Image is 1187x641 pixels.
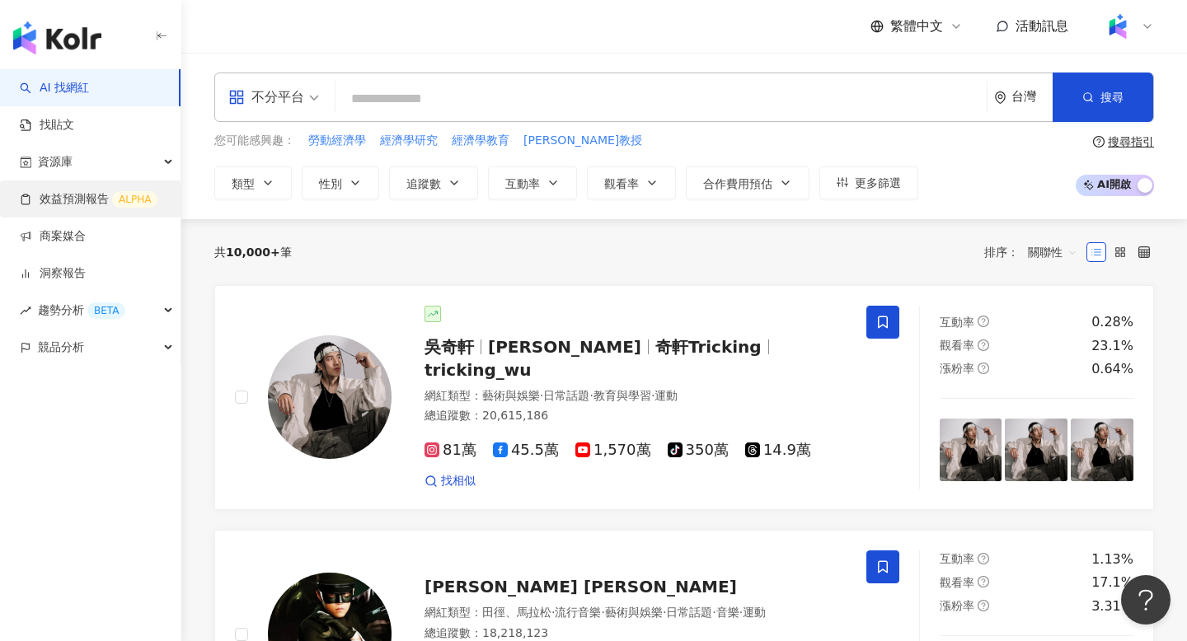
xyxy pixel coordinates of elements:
[38,329,84,366] span: 競品分析
[890,17,943,35] span: 繁體中文
[551,606,555,619] span: ·
[1093,136,1105,147] span: question-circle
[1121,575,1171,625] iframe: Help Scout Beacon - Open
[425,408,847,424] div: 總追蹤數 ： 20,615,186
[13,21,101,54] img: logo
[20,228,86,245] a: 商案媒合
[587,166,676,199] button: 觀看率
[555,606,601,619] span: 流行音樂
[482,606,551,619] span: 田徑、馬拉松
[589,389,593,402] span: ·
[268,335,392,459] img: KOL Avatar
[654,389,678,402] span: 運動
[389,166,478,199] button: 追蹤數
[523,132,643,150] button: [PERSON_NAME]教授
[855,176,901,189] span: 更多篩選
[978,600,989,611] span: question-circle
[308,133,366,149] span: 勞動經濟學
[1053,73,1153,122] button: 搜尋
[38,292,125,329] span: 趨勢分析
[1016,18,1068,34] span: 活動訊息
[1100,91,1124,104] span: 搜尋
[452,133,509,149] span: 經濟學教育
[20,265,86,282] a: 洞察報告
[20,305,31,316] span: rise
[712,606,715,619] span: ·
[978,576,989,587] span: question-circle
[425,605,847,621] div: 網紅類型 ：
[666,606,712,619] span: 日常話題
[543,389,589,402] span: 日常話題
[20,191,157,208] a: 效益預測報告ALPHA
[523,133,642,149] span: [PERSON_NAME]教授
[380,133,438,149] span: 經濟學研究
[482,389,540,402] span: 藝術與娛樂
[214,166,292,199] button: 類型
[425,473,476,489] a: 找相似
[940,552,974,565] span: 互動率
[1071,419,1133,481] img: post-image
[940,362,974,375] span: 漲粉率
[940,599,974,612] span: 漲粉率
[819,166,918,199] button: 更多篩選
[228,84,304,110] div: 不分平台
[743,606,766,619] span: 運動
[978,316,989,327] span: question-circle
[601,606,604,619] span: ·
[655,337,762,357] span: 奇軒Tricking
[307,132,367,150] button: 勞動經濟學
[605,606,663,619] span: 藝術與娛樂
[488,337,641,357] span: [PERSON_NAME]
[745,442,811,459] span: 14.9萬
[593,389,651,402] span: 教育與學習
[406,177,441,190] span: 追蹤數
[38,143,73,180] span: 資源庫
[1108,135,1154,148] div: 搜尋指引
[214,133,295,149] span: 您可能感興趣：
[505,177,540,190] span: 互動率
[978,553,989,564] span: question-circle
[425,577,737,597] span: [PERSON_NAME] [PERSON_NAME]
[1091,550,1133,568] div: 1.13%
[226,246,280,259] span: 10,000+
[20,117,74,133] a: 找貼文
[703,177,772,190] span: 合作費用預估
[1005,419,1067,481] img: post-image
[1091,337,1133,355] div: 23.1%
[575,442,651,459] span: 1,570萬
[214,246,292,259] div: 共 筆
[425,388,847,405] div: 網紅類型 ：
[668,442,729,459] span: 350萬
[425,360,532,380] span: tricking_wu
[940,339,974,352] span: 觀看率
[379,132,439,150] button: 經濟學研究
[319,177,342,190] span: 性別
[651,389,654,402] span: ·
[984,239,1086,265] div: 排序：
[663,606,666,619] span: ·
[978,339,989,351] span: question-circle
[994,91,1006,104] span: environment
[493,442,559,459] span: 45.5萬
[451,132,510,150] button: 經濟學教育
[739,606,743,619] span: ·
[425,442,476,459] span: 81萬
[488,166,577,199] button: 互動率
[228,89,245,105] span: appstore
[214,285,1154,510] a: KOL Avatar吳奇軒[PERSON_NAME]奇軒Trickingtricking_wu網紅類型：藝術與娛樂·日常話題·教育與學習·運動總追蹤數：20,615,18681萬45.5萬1,5...
[978,363,989,374] span: question-circle
[1091,313,1133,331] div: 0.28%
[425,337,474,357] span: 吳奇軒
[87,302,125,319] div: BETA
[716,606,739,619] span: 音樂
[1011,90,1053,104] div: 台灣
[441,473,476,489] span: 找相似
[940,576,974,589] span: 觀看率
[302,166,379,199] button: 性別
[1091,597,1133,615] div: 3.31%
[940,419,1002,481] img: post-image
[1028,239,1077,265] span: 關聯性
[1102,11,1133,42] img: Kolr%20app%20icon%20%281%29.png
[1091,573,1133,592] div: 17.1%
[940,316,974,329] span: 互動率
